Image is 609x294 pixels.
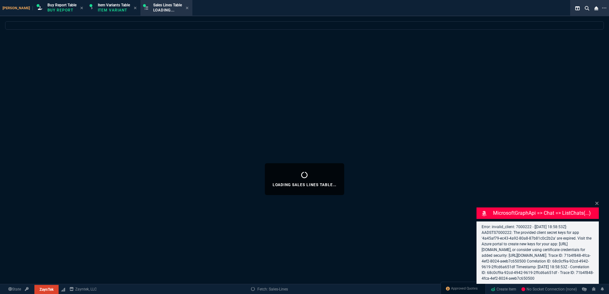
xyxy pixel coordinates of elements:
[251,286,288,292] a: Fetch: Sales-Lines
[273,182,337,187] p: Loading Sales Lines Table...
[134,6,137,11] nx-icon: Close Tab
[451,286,478,291] span: Approved Quotes
[47,8,76,13] p: Buy Report
[153,3,182,7] span: Sales Lines Table
[153,8,182,13] p: Loading...
[582,4,592,12] nx-icon: Search
[68,286,99,292] a: msbcCompanyName
[98,3,130,7] span: Item Variants Table
[602,5,606,11] nx-icon: Open New Tab
[23,286,31,292] a: API TOKEN
[80,6,83,11] nx-icon: Close Tab
[47,3,76,7] span: Buy Report Table
[3,6,33,10] span: [PERSON_NAME]
[6,286,23,292] a: Global State
[592,4,601,12] nx-icon: Close Workbench
[573,4,582,12] nx-icon: Split Panels
[488,284,519,294] a: Create Item
[186,6,189,11] nx-icon: Close Tab
[98,8,130,13] p: Item Variant
[482,224,594,281] p: Error: invalid_client: 7000222 - [[DATE] 18:58:53Z]: AADSTS7000222: The provided client secret ke...
[493,209,598,217] p: MicrosoftGraphApi => chat => listChats(...)
[521,287,577,291] span: No Socket Connection (none)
